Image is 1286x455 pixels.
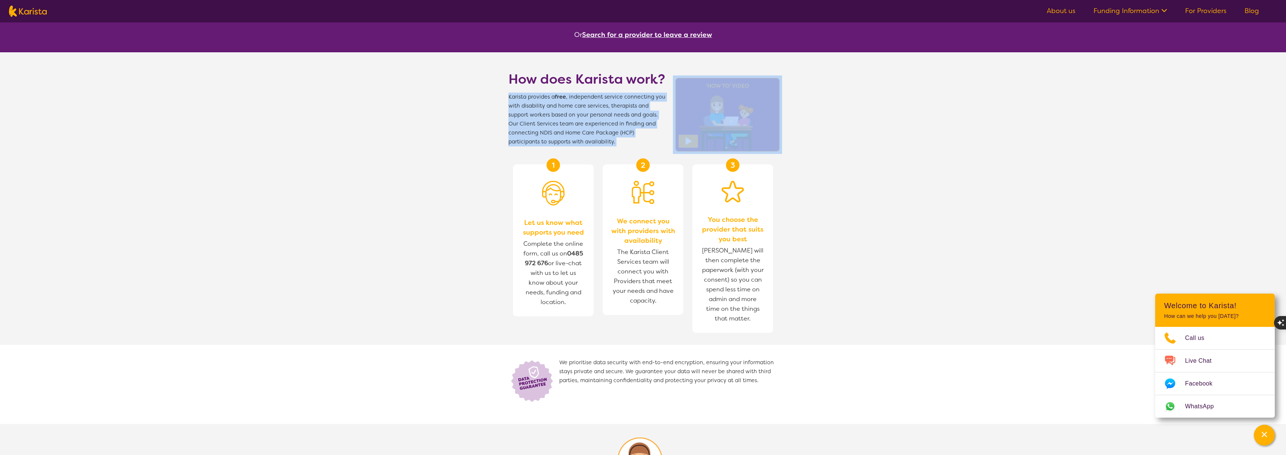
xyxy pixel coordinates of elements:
[673,75,782,154] img: Karista video
[508,358,559,403] img: Lock icon
[582,29,712,40] button: Search for a provider to leave a review
[1185,355,1221,366] span: Live Chat
[508,70,665,88] h1: How does Karista work?
[523,240,583,306] span: Complete the online form, call us on or live-chat with us to let us know about your needs, fundin...
[574,29,582,40] span: Or
[520,218,586,237] span: Let us know what supports you need
[1155,395,1275,418] a: Web link opens in a new tab.
[1164,313,1266,319] p: How can we help you [DATE]?
[1164,301,1266,310] h2: Welcome to Karista!
[1093,6,1167,15] a: Funding Information
[632,181,654,204] img: Person being matched to services icon
[700,215,766,244] span: You choose the provider that suits you best
[610,216,676,245] span: We connect you with providers with availability
[1185,378,1221,389] span: Facebook
[508,93,665,146] span: Karista provides a , independent service connecting you with disability and home care services, t...
[1047,6,1076,15] a: About us
[700,244,766,325] span: [PERSON_NAME] will then complete the paperwork (with your consent) so you can spend less time on ...
[542,181,564,205] img: Person with headset icon
[722,181,744,202] img: Star icon
[1254,425,1275,446] button: Channel Menu
[1185,401,1223,412] span: WhatsApp
[1245,6,1259,15] a: Blog
[726,158,739,172] div: 3
[1155,327,1275,418] ul: Choose channel
[9,6,47,17] img: Karista logo
[1155,294,1275,418] div: Channel Menu
[547,158,560,172] div: 1
[1185,332,1213,344] span: Call us
[555,93,566,100] b: free
[559,358,778,403] span: We prioritise data security with end-to-end encryption, ensuring your information stays private a...
[636,158,650,172] div: 2
[1185,6,1227,15] a: For Providers
[610,245,676,307] span: The Karista Client Services team will connect you with Providers that meet your needs and have ca...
